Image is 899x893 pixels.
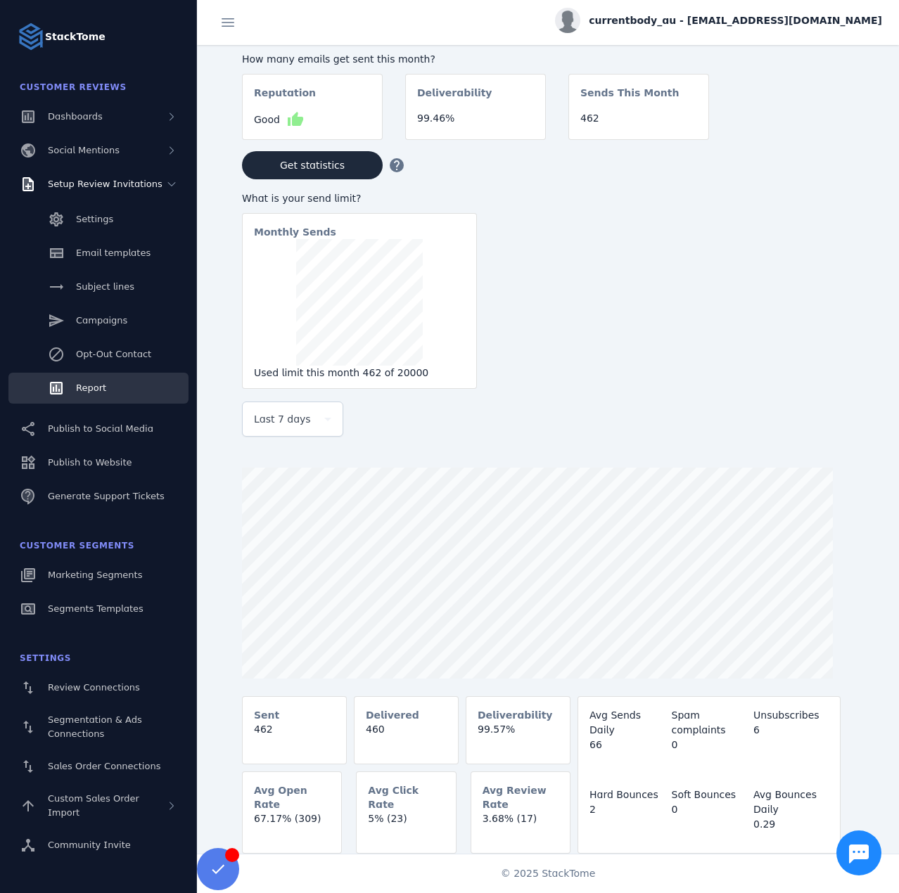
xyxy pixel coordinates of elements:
a: Opt-Out Contact [8,339,189,370]
a: Settings [8,204,189,235]
mat-card-content: 99.57% [466,722,570,748]
strong: StackTome [45,30,106,44]
a: Publish to Website [8,447,189,478]
mat-card-subtitle: Avg Click Rate [368,783,444,811]
a: Community Invite [8,830,189,861]
div: How many emails get sent this month? [242,52,709,67]
div: Hard Bounces [589,788,665,802]
div: 6 [753,723,829,738]
a: Report [8,373,189,404]
span: Settings [20,653,71,663]
div: What is your send limit? [242,191,477,206]
mat-card-subtitle: Sent [254,708,279,722]
mat-card-subtitle: Avg Open Rate [254,783,330,811]
a: Campaigns [8,305,189,336]
span: Social Mentions [48,145,120,155]
span: Generate Support Tickets [48,491,165,501]
span: currentbody_au - [EMAIL_ADDRESS][DOMAIN_NAME] [589,13,882,28]
mat-card-subtitle: Deliverability [478,708,553,722]
span: Get statistics [280,160,345,170]
div: Avg Sends Daily [589,708,665,738]
span: Marketing Segments [48,570,142,580]
a: Segments Templates [8,593,189,624]
div: Unsubscribes [753,708,829,723]
span: Publish to Website [48,457,132,468]
span: Campaigns [76,315,127,326]
a: Marketing Segments [8,560,189,591]
a: Sales Order Connections [8,751,189,782]
span: Segments Templates [48,603,144,614]
div: Soft Bounces [672,788,747,802]
mat-card-content: 5% (23) [357,811,455,837]
span: Sales Order Connections [48,761,160,771]
div: Used limit this month 462 of 20000 [254,366,465,380]
div: Spam complaints [672,708,747,738]
span: Setup Review Invitations [48,179,162,189]
mat-card-content: 460 [355,722,458,748]
div: 66 [589,738,665,752]
span: Dashboards [48,111,103,122]
mat-card-content: 67.17% (309) [243,811,341,837]
span: Settings [76,214,113,224]
a: Publish to Social Media [8,413,189,444]
a: Review Connections [8,672,189,703]
span: Custom Sales Order Import [48,793,139,818]
a: Generate Support Tickets [8,481,189,512]
a: Email templates [8,238,189,269]
span: Report [76,383,106,393]
a: Segmentation & Ads Connections [8,706,189,748]
button: currentbody_au - [EMAIL_ADDRESS][DOMAIN_NAME] [555,8,882,33]
span: Email templates [76,248,151,258]
span: Good [254,113,280,127]
span: Subject lines [76,281,134,292]
span: Segmentation & Ads Connections [48,714,142,739]
mat-card-subtitle: Delivered [366,708,419,722]
span: Customer Segments [20,541,134,551]
button: Get statistics [242,151,383,179]
mat-icon: thumb_up [287,111,304,128]
mat-card-subtitle: Deliverability [417,86,492,111]
span: Opt-Out Contact [76,349,151,359]
span: Community Invite [48,840,131,850]
div: Avg Bounces Daily [753,788,829,817]
mat-card-subtitle: Monthly Sends [254,225,336,239]
div: 0 [672,738,747,752]
span: Last 7 days [254,411,311,428]
span: Customer Reviews [20,82,127,92]
div: 0 [672,802,747,817]
mat-card-subtitle: Avg Review Rate [483,783,559,811]
div: 0.29 [753,817,829,832]
a: Subject lines [8,271,189,302]
mat-card-content: 462 [243,722,346,748]
span: Publish to Social Media [48,423,153,434]
mat-card-subtitle: Reputation [254,86,316,111]
div: 99.46% [417,111,534,126]
span: © 2025 StackTome [501,866,596,881]
div: 2 [589,802,665,817]
mat-card-subtitle: Sends This Month [580,86,679,111]
mat-card-content: 462 [569,111,708,137]
mat-card-content: 3.68% (17) [471,811,570,837]
img: Logo image [17,23,45,51]
img: profile.jpg [555,8,580,33]
span: Review Connections [48,682,140,693]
